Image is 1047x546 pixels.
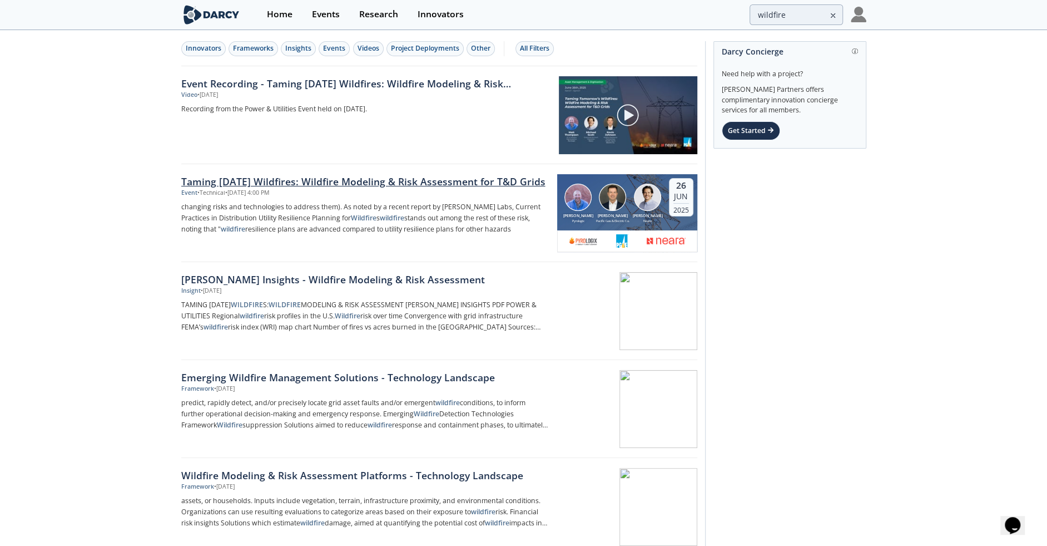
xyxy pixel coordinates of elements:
[285,43,311,53] div: Insights
[181,360,697,458] a: Emerging Wildfire Management Solutions - Technology Landscape Framework •[DATE] predict, rapidly ...
[221,224,245,234] strong: wildfire
[750,4,843,25] input: Advanced Search
[564,184,592,211] img: Matt Thompson
[181,287,201,296] div: Insight
[181,104,551,115] a: Recording from the Power & Utilities Event held on [DATE].
[634,184,661,211] img: Michael Scott
[418,10,464,19] div: Innovators
[181,385,214,393] div: Framework
[181,495,549,529] p: assets, or households. Inputs include vegetation, terrain, infrastructure proximity, and environm...
[596,219,630,223] div: Pacific Gas & Electric Co.
[520,43,549,53] div: All Filters
[312,10,340,19] div: Events
[323,43,345,53] div: Events
[722,42,858,61] div: Darcy Concierge
[181,299,549,333] p: TAMING [DATE] S: MODELING & RISK ASSESSMENT [PERSON_NAME] INSIGHTS PDF POWER & UTILITIES Regional...
[233,43,274,53] div: Frameworks
[229,41,278,56] button: Frameworks
[515,41,554,56] button: All Filters
[217,420,242,430] strong: Wildfire
[561,219,596,223] div: ​Pyrologix
[181,262,697,360] a: [PERSON_NAME] Insights - Wildfire Modeling & Risk Assessment Insight •[DATE] TAMING [DATE]WILDFIR...
[281,41,316,56] button: Insights
[181,41,226,56] button: Innovators
[181,468,549,483] div: Wildfire Modeling & Risk Assessment Platforms - Technology Landscape
[722,61,858,79] div: Need help with a project?
[214,483,235,491] div: • [DATE]
[673,203,689,214] div: 2025
[599,184,626,211] img: Kevin Johnson
[300,518,325,528] strong: wildfire
[359,10,398,19] div: Research
[214,385,235,393] div: • [DATE]
[851,7,866,22] img: Profile
[181,174,549,189] div: Taming [DATE] Wildfires: Wildfire Modeling & Risk Assessment for T&D Grids
[368,420,392,430] strong: wildfire
[267,10,292,19] div: Home
[647,234,686,248] img: 1674756284355-Neara_MLR-Red-RGB.png
[722,121,780,140] div: Get Started
[471,43,490,53] div: Other
[435,398,460,407] strong: wildfire
[673,180,689,191] div: 26
[197,189,269,198] div: • Technical • [DATE] 4:00 PM
[386,41,464,56] button: Project Deployments
[630,219,664,223] div: Neara
[240,311,264,321] strong: wildfire
[269,300,301,309] strong: WILDFIRE
[467,41,495,56] button: Other
[181,5,242,24] img: logo-wide.svg
[181,397,549,431] p: predict, rapidly detect, and/or precisely locate grid asset faults and/or emergent conditions, to...
[335,311,360,321] strong: Wildfire
[181,189,197,198] div: Event
[673,191,689,201] div: Jun
[186,43,221,53] div: Innovators
[181,91,197,100] div: Video
[630,213,664,219] div: [PERSON_NAME]
[568,234,598,248] img: b6d2e187-f939-4faa-a3ce-cf63a7f953e6
[351,213,376,223] strong: Wildfire
[353,41,384,56] button: Videos
[181,483,214,491] div: Framework
[181,370,549,385] div: Emerging Wildfire Management Solutions - Technology Landscape
[181,76,551,91] a: Event Recording - Taming [DATE] Wildfires: Wildfire Modeling & Risk Assessment for T&D Grids
[616,104,639,127] img: play-chapters-gray.svg
[201,287,221,296] div: • [DATE]
[231,300,263,309] strong: WILDFIRE
[852,48,858,55] img: information.svg
[722,79,858,116] div: [PERSON_NAME] Partners offers complimentary innovation concierge services for all members.
[596,213,630,219] div: [PERSON_NAME]
[414,409,439,419] strong: Wildfire
[616,234,629,248] img: 1616524801804-PG%26E.png
[471,507,495,517] strong: wildfire
[181,164,697,262] a: Taming [DATE] Wildfires: Wildfire Modeling & Risk Assessment for T&D Grids Event •Technical•[DATE...
[358,43,379,53] div: Videos
[181,201,549,235] p: changing risks and technologies to address them). As noted by a recent report by [PERSON_NAME] La...
[204,322,228,332] strong: wildfire
[181,272,549,287] div: [PERSON_NAME] Insights - Wildfire Modeling & Risk Assessment
[1000,501,1036,535] iframe: chat widget
[319,41,350,56] button: Events
[197,91,218,100] div: • [DATE]
[561,213,596,219] div: [PERSON_NAME]
[380,213,404,223] strong: wildfire
[391,43,459,53] div: Project Deployments
[485,518,509,528] strong: wildfire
